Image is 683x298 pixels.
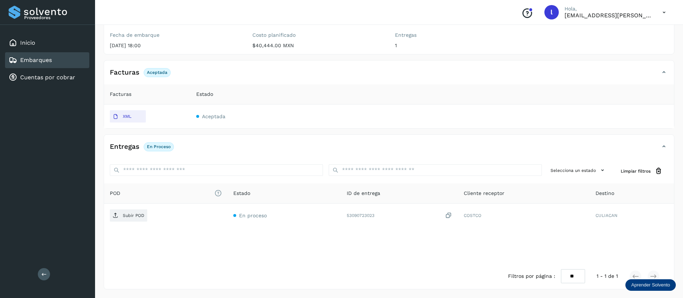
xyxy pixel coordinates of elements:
[625,279,676,291] div: Aprender Solvento
[24,15,86,20] p: Proveedores
[196,90,213,98] span: Estado
[104,66,674,84] div: FacturasAceptada
[123,213,144,218] p: Subir POD
[110,32,241,38] label: Fecha de embarque
[347,190,380,197] span: ID de entrega
[252,32,383,38] label: Costo planificado
[110,43,241,49] p: [DATE] 18:00
[621,168,651,174] span: Limpiar filtros
[347,212,452,219] div: 53090723023
[233,190,250,197] span: Estado
[20,74,75,81] a: Cuentas por cobrar
[395,43,526,49] p: 1
[548,164,609,176] button: Selecciona un estado
[458,204,590,227] td: COSTCO
[147,70,167,75] p: Aceptada
[631,282,670,288] p: Aprender Solvento
[110,209,147,222] button: Subir POD
[110,190,222,197] span: POD
[597,272,618,280] span: 1 - 1 de 1
[252,43,383,49] p: $40,444.00 MXN
[5,35,89,51] div: Inicio
[464,190,504,197] span: Cliente receptor
[590,204,674,227] td: CULIACAN
[20,39,35,46] a: Inicio
[110,110,146,123] button: XML
[110,68,139,77] h4: Facturas
[104,141,674,159] div: EntregasEn proceso
[110,90,131,98] span: Facturas
[5,70,89,85] div: Cuentas por cobrar
[596,190,614,197] span: Destino
[615,164,668,178] button: Limpiar filtros
[565,12,651,19] p: lauraamalia.castillo@xpertal.com
[123,114,131,119] p: XML
[147,144,171,149] p: En proceso
[202,114,225,119] span: Aceptada
[395,32,526,38] label: Entregas
[508,272,555,280] span: Filtros por página :
[20,57,52,63] a: Embarques
[565,6,651,12] p: Hola,
[110,143,139,151] h4: Entregas
[239,213,267,218] span: En proceso
[5,52,89,68] div: Embarques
